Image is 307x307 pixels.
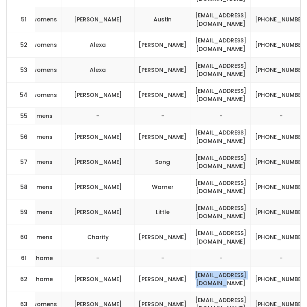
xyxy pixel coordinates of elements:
td: [PERSON_NAME] [61,7,135,32]
td: Alexa [61,57,135,82]
td: [EMAIL_ADDRESS][DOMAIN_NAME] [191,225,251,250]
td: mens [28,175,61,200]
td: womens [28,82,61,107]
td: [PERSON_NAME] [135,225,191,250]
td: - [135,250,191,267]
td: - [135,107,191,124]
td: [EMAIL_ADDRESS][DOMAIN_NAME] [191,175,251,200]
td: 56 [7,124,35,149]
td: 57 [7,149,35,175]
td: mens [28,149,61,175]
td: [PERSON_NAME] [61,124,135,149]
td: mens [28,107,61,124]
td: [PERSON_NAME] [61,200,135,225]
td: 52 [7,32,35,57]
td: Warner [135,175,191,200]
td: home [28,267,61,292]
td: [PERSON_NAME] [61,267,135,292]
td: womens [28,7,61,32]
td: [PERSON_NAME] [61,82,135,107]
td: womens [28,32,61,57]
td: [EMAIL_ADDRESS][DOMAIN_NAME] [191,82,251,107]
td: 53 [7,57,35,82]
td: Song [135,149,191,175]
td: [EMAIL_ADDRESS][DOMAIN_NAME] [191,7,251,32]
td: Austin [135,7,191,32]
td: [EMAIL_ADDRESS][DOMAIN_NAME] [191,149,251,175]
td: womens [28,57,61,82]
td: 55 [7,107,35,124]
td: [EMAIL_ADDRESS][DOMAIN_NAME] [191,267,251,292]
td: [PERSON_NAME] [61,149,135,175]
td: [PERSON_NAME] [135,57,191,82]
td: 58 [7,175,35,200]
td: Little [135,200,191,225]
td: mens [28,200,61,225]
td: mens [28,225,61,250]
td: 61 [7,250,35,267]
td: [EMAIL_ADDRESS][DOMAIN_NAME] [191,32,251,57]
td: [EMAIL_ADDRESS][DOMAIN_NAME] [191,124,251,149]
td: 59 [7,200,35,225]
td: [PERSON_NAME] [135,267,191,292]
td: 51 [7,7,35,32]
td: [EMAIL_ADDRESS][DOMAIN_NAME] [191,57,251,82]
td: - [61,250,135,267]
td: [EMAIL_ADDRESS][DOMAIN_NAME] [191,200,251,225]
td: Alexa [61,32,135,57]
td: [PERSON_NAME] [61,175,135,200]
td: Charity [61,225,135,250]
td: - [61,107,135,124]
td: home [28,250,61,267]
td: [PERSON_NAME] [135,124,191,149]
td: [PERSON_NAME] [135,82,191,107]
td: mens [28,124,61,149]
td: - [191,250,251,267]
td: - [191,107,251,124]
td: 60 [7,225,35,250]
td: 62 [7,267,35,292]
td: 54 [7,82,35,107]
td: [PERSON_NAME] [135,32,191,57]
